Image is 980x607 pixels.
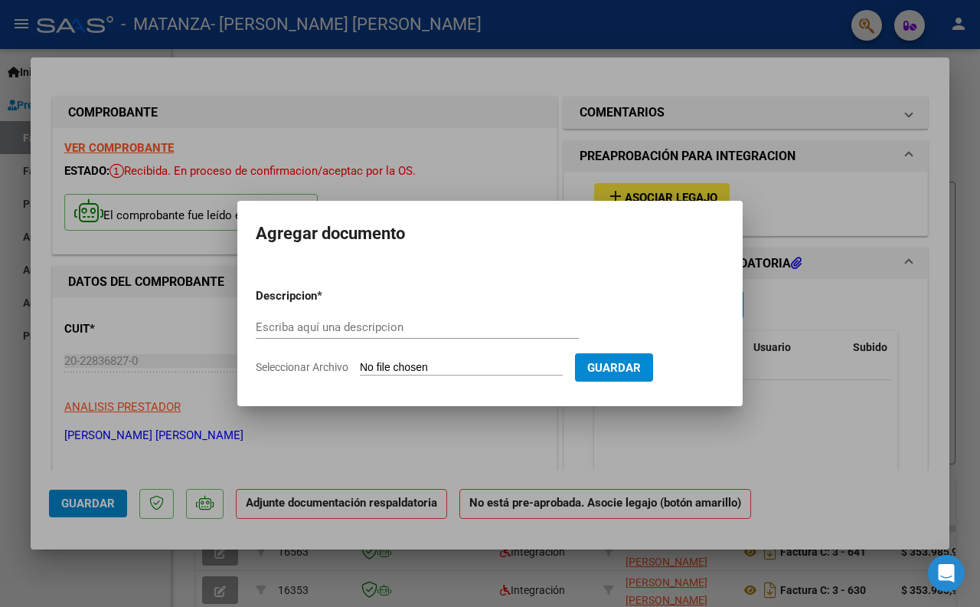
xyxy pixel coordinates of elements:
div: Open Intercom Messenger [928,555,965,592]
p: Descripcion [256,287,397,305]
span: Seleccionar Archivo [256,361,348,373]
h2: Agregar documento [256,219,724,248]
span: Guardar [587,361,641,375]
button: Guardar [575,353,653,382]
